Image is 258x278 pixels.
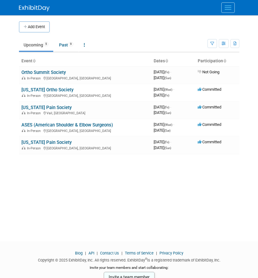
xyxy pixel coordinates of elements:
span: (Fri) [164,71,169,74]
span: In-Person [27,76,43,80]
a: API [88,251,94,255]
span: [DATE] [154,110,171,115]
span: (Sun) [164,146,171,150]
span: (Sat) [164,129,170,132]
img: ExhibitDay [19,5,50,11]
span: Committed [198,122,221,127]
span: [DATE] [154,145,171,150]
img: In-Person Event [22,129,25,132]
span: [DATE] [154,93,169,97]
span: (Fri) [164,94,169,97]
th: Event [19,56,151,66]
a: [US_STATE] Pain Society [21,140,72,145]
span: | [120,251,124,255]
span: - [173,122,174,127]
span: Committed [198,140,221,144]
a: Terms of Service [125,251,154,255]
div: Copyright © 2025 ExhibitDay, Inc. All rights reserved. ExhibitDay is a registered trademark of Ex... [19,256,239,263]
button: Menu [221,2,235,13]
span: (Sun) [164,111,171,115]
span: In-Person [27,94,43,98]
span: [DATE] [154,122,174,127]
img: In-Person Event [22,146,25,149]
div: [GEOGRAPHIC_DATA], [GEOGRAPHIC_DATA] [21,75,149,80]
img: In-Person Event [22,94,25,97]
span: [DATE] [154,128,170,133]
span: - [170,140,171,144]
span: In-Person [27,129,43,133]
div: Vail, [GEOGRAPHIC_DATA] [21,110,149,115]
a: Sort by Participation Type [223,58,226,63]
th: Participation [195,56,239,66]
button: Add Event [19,21,50,32]
span: - [173,87,174,92]
span: - [170,70,171,74]
div: [GEOGRAPHIC_DATA], [GEOGRAPHIC_DATA] [21,128,149,133]
img: In-Person Event [22,76,25,79]
span: In-Person [27,111,43,115]
a: Past9 [54,39,78,51]
span: In-Person [27,146,43,150]
img: In-Person Event [22,111,25,114]
span: | [84,251,88,255]
span: (Wed) [164,88,172,91]
span: 9 [68,42,73,46]
sup: ® [145,257,147,261]
span: | [155,251,159,255]
span: [DATE] [154,75,171,80]
a: ASES (American Shoulder & Elbow Surgeons) [21,122,113,128]
a: Sort by Start Date [165,58,168,63]
a: Sort by Event Name [32,58,36,63]
span: [DATE] [154,105,171,109]
div: [GEOGRAPHIC_DATA], [GEOGRAPHIC_DATA] [21,145,149,150]
span: (Sun) [164,76,171,80]
span: (Fri) [164,141,169,144]
th: Dates [151,56,195,66]
a: [US_STATE] Pain Society [21,105,72,110]
div: [GEOGRAPHIC_DATA], [GEOGRAPHIC_DATA] [21,93,149,98]
a: Blog [75,251,83,255]
div: Invite your team members and start collaborating: [19,265,239,274]
a: [US_STATE] Ortho Society [21,87,73,93]
a: Contact Us [100,251,119,255]
span: (Wed) [164,123,172,126]
span: [DATE] [154,87,174,92]
span: | [95,251,99,255]
span: [DATE] [154,70,171,74]
a: Ortho Summit Society [21,70,66,75]
span: 5 [43,42,49,46]
a: Privacy Policy [159,251,183,255]
span: [DATE] [154,140,171,144]
span: Committed [198,105,221,109]
span: Committed [198,87,221,92]
span: Not Going [198,70,219,74]
span: (Fri) [164,106,169,109]
span: - [170,105,171,109]
a: Upcoming5 [19,39,53,51]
